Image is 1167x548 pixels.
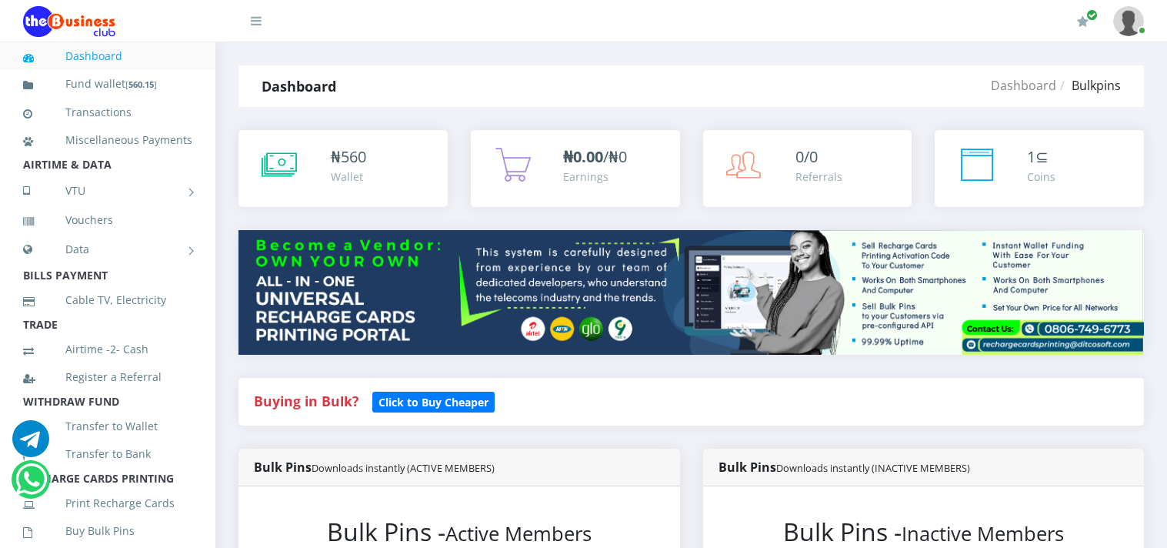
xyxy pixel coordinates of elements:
[372,392,495,410] a: Click to Buy Cheaper
[776,461,970,475] small: Downloads instantly (INACTIVE MEMBERS)
[734,517,1114,546] h2: Bulk Pins -
[1027,169,1055,185] div: Coins
[128,79,154,90] b: 560.15
[23,38,192,74] a: Dashboard
[1086,9,1098,21] span: Renew/Upgrade Subscription
[563,146,627,167] span: /₦0
[719,459,970,476] strong: Bulk Pins
[23,6,115,37] img: Logo
[471,130,680,207] a: ₦0.00/₦0 Earnings
[269,517,649,546] h2: Bulk Pins -
[1113,6,1144,36] img: User
[23,332,192,367] a: Airtime -2- Cash
[378,395,488,409] b: Click to Buy Cheaper
[23,230,192,269] a: Data
[23,202,192,238] a: Vouchers
[262,77,336,95] strong: Dashboard
[1056,76,1121,95] li: Bulkpins
[23,95,192,130] a: Transactions
[23,436,192,472] a: Transfer to Bank
[1077,15,1089,28] i: Renew/Upgrade Subscription
[238,130,448,207] a: ₦560 Wallet
[254,459,495,476] strong: Bulk Pins
[23,282,192,318] a: Cable TV, Electricity
[341,146,366,167] span: 560
[795,169,842,185] div: Referrals
[445,520,592,547] small: Active Members
[795,146,818,167] span: 0/0
[331,169,366,185] div: Wallet
[23,359,192,395] a: Register a Referral
[1027,145,1055,169] div: ⊆
[254,392,358,410] strong: Buying in Bulk?
[125,79,157,90] small: [ ]
[1027,146,1035,167] span: 1
[331,145,366,169] div: ₦
[23,66,192,102] a: Fund wallet[560.15]
[703,130,912,207] a: 0/0 Referrals
[563,146,603,167] b: ₦0.00
[12,432,49,457] a: Chat for support
[15,473,47,498] a: Chat for support
[23,409,192,444] a: Transfer to Wallet
[23,172,192,210] a: VTU
[902,520,1064,547] small: Inactive Members
[238,230,1144,354] img: multitenant_rcp.png
[23,122,192,158] a: Miscellaneous Payments
[312,461,495,475] small: Downloads instantly (ACTIVE MEMBERS)
[23,486,192,521] a: Print Recharge Cards
[991,77,1056,94] a: Dashboard
[563,169,627,185] div: Earnings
